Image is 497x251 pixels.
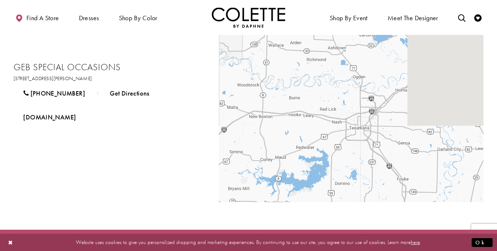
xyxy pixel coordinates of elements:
span: Meet the designer [388,14,438,22]
button: Submit Dialog [472,238,493,247]
span: Dresses [79,14,99,22]
span: Dresses [77,7,101,28]
span: Shop By Event [328,7,370,28]
span: [PHONE_NUMBER] [30,89,85,97]
span: [DOMAIN_NAME] [23,113,76,121]
button: Close Dialog [4,236,17,249]
span: Shop by color [119,14,157,22]
span: [STREET_ADDRESS][PERSON_NAME] [14,75,92,82]
a: Toggle search [456,7,467,28]
span: Shop by color [117,7,159,28]
span: Shop By Event [330,14,368,22]
span: Get Directions [110,89,149,97]
a: Check Wishlist [472,7,483,28]
div: Map with Store locations [219,35,483,202]
span: Find a store [26,14,59,22]
a: Find a store [14,7,61,28]
p: Website uses cookies to give you personalized shopping and marketing experiences. By continuing t... [53,237,444,247]
a: Opens in new tab [14,108,86,126]
img: Colette by Daphne [212,7,285,28]
a: Get Directions [100,84,159,103]
a: Visit Home Page [212,7,285,28]
a: here [411,239,420,246]
a: [PHONE_NUMBER] [14,84,95,103]
a: Opens in new tab [14,75,92,82]
a: Meet the designer [386,7,440,28]
h2: GEB Special Occasions [14,62,204,73]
